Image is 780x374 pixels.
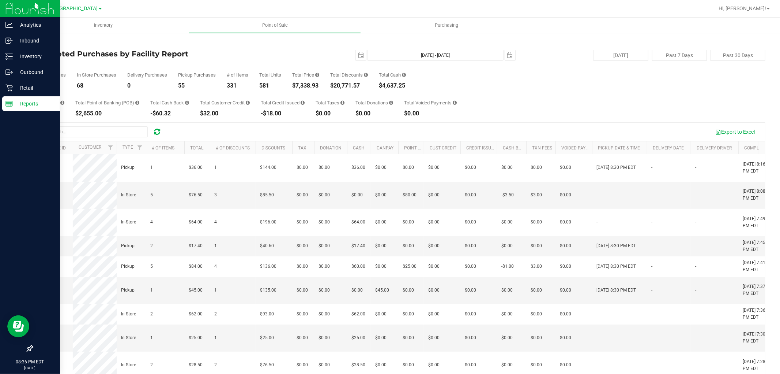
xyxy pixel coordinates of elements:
[379,73,406,77] div: Total Cash
[297,287,308,294] span: $0.00
[403,263,417,270] span: $25.00
[297,164,308,171] span: $0.00
[403,242,414,249] span: $0.00
[531,263,542,270] span: $3.00
[695,192,696,199] span: -
[252,22,298,29] span: Point of Sale
[260,164,276,171] span: $144.00
[189,164,203,171] span: $36.00
[651,334,652,341] span: -
[105,141,117,154] a: Filter
[402,73,406,77] i: Sum of the successful, non-voided cash payment transactions for all purchases in the date range. ...
[531,219,542,226] span: $0.00
[60,100,64,105] i: Sum of the successful, non-voided CanPay payment transactions for all purchases in the date range.
[375,242,387,249] span: $0.00
[18,18,189,33] a: Inventory
[340,100,344,105] i: Sum of the total taxes for all purchases in the date range.
[651,219,652,226] span: -
[32,50,276,58] h4: Completed Purchases by Facility Report
[404,100,457,105] div: Total Voided Payments
[743,161,770,175] span: [DATE] 8:16 PM EDT
[75,100,139,105] div: Total Point of Banking (POB)
[259,83,281,89] div: 581
[5,100,13,107] inline-svg: Reports
[121,164,135,171] span: Pickup
[150,362,153,369] span: 2
[743,259,770,273] span: [DATE] 7:41 PM EDT
[123,145,133,150] a: Type
[403,334,414,341] span: $0.00
[711,126,760,138] button: Export to Excel
[121,334,136,341] span: In-Store
[695,263,696,270] span: -
[316,111,344,116] div: $0.00
[13,99,57,108] p: Reports
[465,287,476,294] span: $0.00
[315,73,319,77] i: Sum of the total prices of all purchases in the date range.
[651,242,652,249] span: -
[531,242,542,249] span: $0.00
[560,164,571,171] span: $0.00
[560,242,571,249] span: $0.00
[501,311,513,318] span: $0.00
[501,263,514,270] span: -$1.00
[316,100,344,105] div: Total Taxes
[596,164,636,171] span: [DATE] 8:30 PM EDT
[319,362,330,369] span: $0.00
[319,242,330,249] span: $0.00
[319,311,330,318] span: $0.00
[75,111,139,116] div: $2,655.00
[501,219,513,226] span: $0.00
[150,192,153,199] span: 5
[150,287,153,294] span: 1
[375,263,387,270] span: $0.00
[297,192,308,199] span: $0.00
[351,242,365,249] span: $17.40
[227,83,248,89] div: 331
[375,362,387,369] span: $0.00
[260,219,276,226] span: $196.00
[200,100,250,105] div: Total Customer Credit
[465,164,476,171] span: $0.00
[695,311,696,318] span: -
[185,100,189,105] i: Sum of the cash-back amounts from rounded-up electronic payments for all purchases in the date ra...
[596,334,598,341] span: -
[189,362,203,369] span: $28.50
[651,263,652,270] span: -
[121,219,136,226] span: In-Store
[428,219,440,226] span: $0.00
[150,242,153,249] span: 2
[260,334,274,341] span: $25.00
[377,145,393,151] a: CanPay
[403,362,414,369] span: $0.00
[150,164,153,171] span: 1
[216,145,250,151] a: # of Discounts
[135,100,139,105] i: Sum of the successful, non-voided point-of-banking payment transactions, both via payment termina...
[651,164,652,171] span: -
[596,362,598,369] span: -
[652,50,707,61] button: Past 7 Days
[214,362,217,369] span: 2
[531,311,542,318] span: $0.00
[214,287,217,294] span: 1
[292,73,319,77] div: Total Price
[13,68,57,77] p: Outbound
[501,192,514,199] span: -$3.50
[121,311,136,318] span: In-Store
[364,73,368,77] i: Sum of the discount values applied to the all purchases in the date range.
[743,283,770,297] span: [DATE] 7:37 PM EDT
[189,287,203,294] span: $45.00
[695,164,696,171] span: -
[189,219,203,226] span: $64.00
[261,145,285,151] a: Discounts
[121,242,135,249] span: Pickup
[404,145,456,151] a: Point of Banking (POB)
[3,359,57,365] p: 08:36 PM EDT
[297,362,308,369] span: $0.00
[743,239,770,253] span: [DATE] 7:45 PM EDT
[77,73,116,77] div: In Store Purchases
[356,50,366,60] span: select
[189,242,203,249] span: $17.40
[127,73,167,77] div: Delivery Purchases
[13,84,57,92] p: Retail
